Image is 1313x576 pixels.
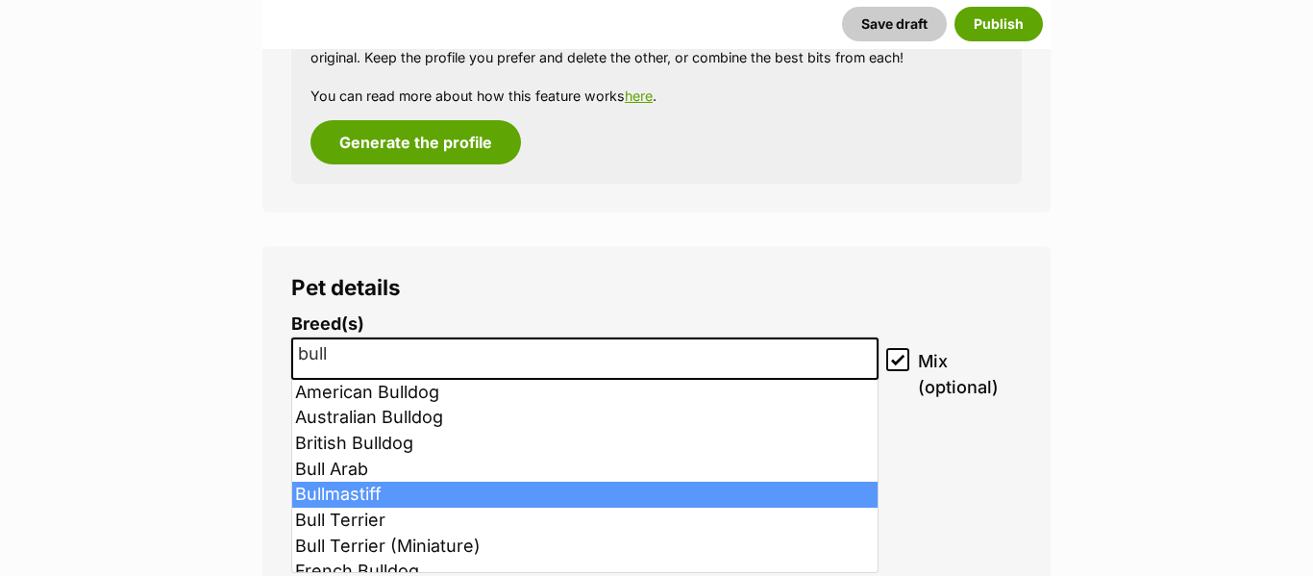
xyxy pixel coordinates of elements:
a: here [625,88,653,104]
button: Publish [954,7,1043,41]
li: Breed display preview [291,314,879,435]
span: Pet details [291,274,401,300]
label: Breed(s) [291,314,879,335]
li: Bull Arab [292,457,878,483]
li: Australian Bulldog [292,405,878,431]
li: American Bulldog [292,380,878,406]
span: Mix (optional) [918,348,1022,400]
p: You can read more about how this feature works . [310,86,1003,106]
li: Bullmastiff [292,482,878,508]
li: Bull Terrier (Miniature) [292,534,878,560]
button: Save draft [842,7,947,41]
li: British Bulldog [292,431,878,457]
li: Bull Terrier [292,508,878,534]
button: Generate the profile [310,120,521,164]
